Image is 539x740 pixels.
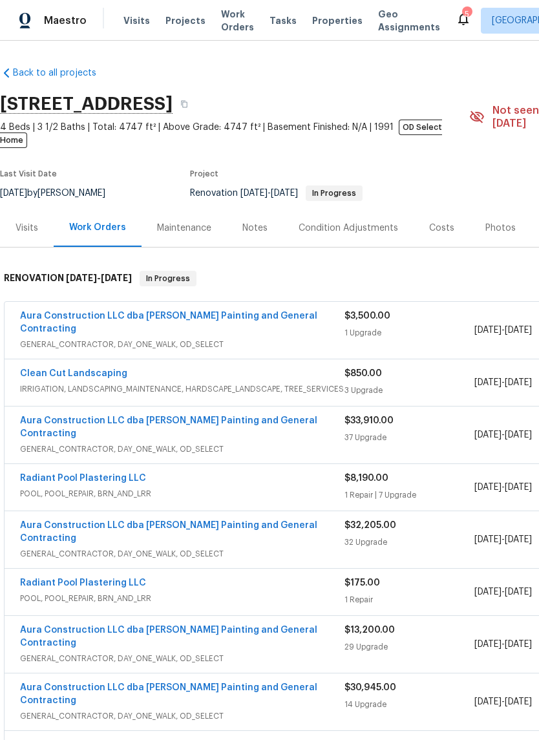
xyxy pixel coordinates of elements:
div: 1 Upgrade [344,326,474,339]
div: Notes [242,222,268,235]
span: - [474,324,532,337]
a: Aura Construction LLC dba [PERSON_NAME] Painting and General Contracting [20,683,317,705]
span: Renovation [190,189,363,198]
span: [DATE] [474,697,502,706]
span: POOL, POOL_REPAIR, BRN_AND_LRR [20,487,344,500]
span: GENERAL_CONTRACTOR, DAY_ONE_WALK, OD_SELECT [20,338,344,351]
a: Clean Cut Landscaping [20,369,127,378]
span: [DATE] [505,326,532,335]
span: [DATE] [101,273,132,282]
span: Geo Assignments [378,8,440,34]
span: In Progress [307,189,361,197]
span: $8,190.00 [344,474,388,483]
span: - [474,695,532,708]
a: Radiant Pool Plastering LLC [20,578,146,587]
span: GENERAL_CONTRACTOR, DAY_ONE_WALK, OD_SELECT [20,710,344,723]
span: - [474,481,532,494]
button: Copy Address [173,92,196,116]
span: $850.00 [344,369,382,378]
span: Maestro [44,14,87,27]
span: - [474,638,532,651]
span: [DATE] [505,697,532,706]
span: - [474,533,532,546]
span: Tasks [269,16,297,25]
a: Aura Construction LLC dba [PERSON_NAME] Painting and General Contracting [20,312,317,333]
span: - [474,376,532,389]
span: $13,200.00 [344,626,395,635]
span: - [240,189,298,198]
h6: RENOVATION [4,271,132,286]
div: 14 Upgrade [344,698,474,711]
span: Work Orders [221,8,254,34]
span: In Progress [141,272,195,285]
a: Aura Construction LLC dba [PERSON_NAME] Painting and General Contracting [20,626,317,648]
span: [DATE] [474,326,502,335]
span: POOL, POOL_REPAIR, BRN_AND_LRR [20,592,344,605]
div: 1 Repair | 7 Upgrade [344,489,474,502]
div: Maintenance [157,222,211,235]
span: [DATE] [505,378,532,387]
span: $33,910.00 [344,416,394,425]
div: 3 Upgrade [344,384,474,397]
span: GENERAL_CONTRACTOR, DAY_ONE_WALK, OD_SELECT [20,547,344,560]
span: [DATE] [505,483,532,492]
span: [DATE] [505,535,532,544]
div: Photos [485,222,516,235]
a: Aura Construction LLC dba [PERSON_NAME] Painting and General Contracting [20,521,317,543]
span: GENERAL_CONTRACTOR, DAY_ONE_WALK, OD_SELECT [20,652,344,665]
span: $32,205.00 [344,521,396,530]
span: - [474,428,532,441]
span: [DATE] [505,430,532,439]
div: Condition Adjustments [299,222,398,235]
span: Projects [165,14,206,27]
span: [DATE] [474,378,502,387]
span: [DATE] [474,535,502,544]
div: 29 Upgrade [344,640,474,653]
div: Work Orders [69,221,126,234]
div: 5 [462,8,471,21]
span: Project [190,170,218,178]
span: [DATE] [474,483,502,492]
span: [DATE] [505,640,532,649]
span: Properties [312,14,363,27]
div: 32 Upgrade [344,536,474,549]
span: $30,945.00 [344,683,396,692]
span: [DATE] [240,189,268,198]
a: Radiant Pool Plastering LLC [20,474,146,483]
span: Visits [123,14,150,27]
div: 1 Repair [344,593,474,606]
span: [DATE] [66,273,97,282]
div: Costs [429,222,454,235]
div: 37 Upgrade [344,431,474,444]
span: [DATE] [474,640,502,649]
span: IRRIGATION, LANDSCAPING_MAINTENANCE, HARDSCAPE_LANDSCAPE, TREE_SERVICES [20,383,344,396]
span: GENERAL_CONTRACTOR, DAY_ONE_WALK, OD_SELECT [20,443,344,456]
span: $3,500.00 [344,312,390,321]
span: [DATE] [271,189,298,198]
span: $175.00 [344,578,380,587]
span: [DATE] [474,430,502,439]
div: Visits [16,222,38,235]
span: - [474,586,532,598]
a: Aura Construction LLC dba [PERSON_NAME] Painting and General Contracting [20,416,317,438]
span: [DATE] [505,587,532,597]
span: [DATE] [474,587,502,597]
span: - [66,273,132,282]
